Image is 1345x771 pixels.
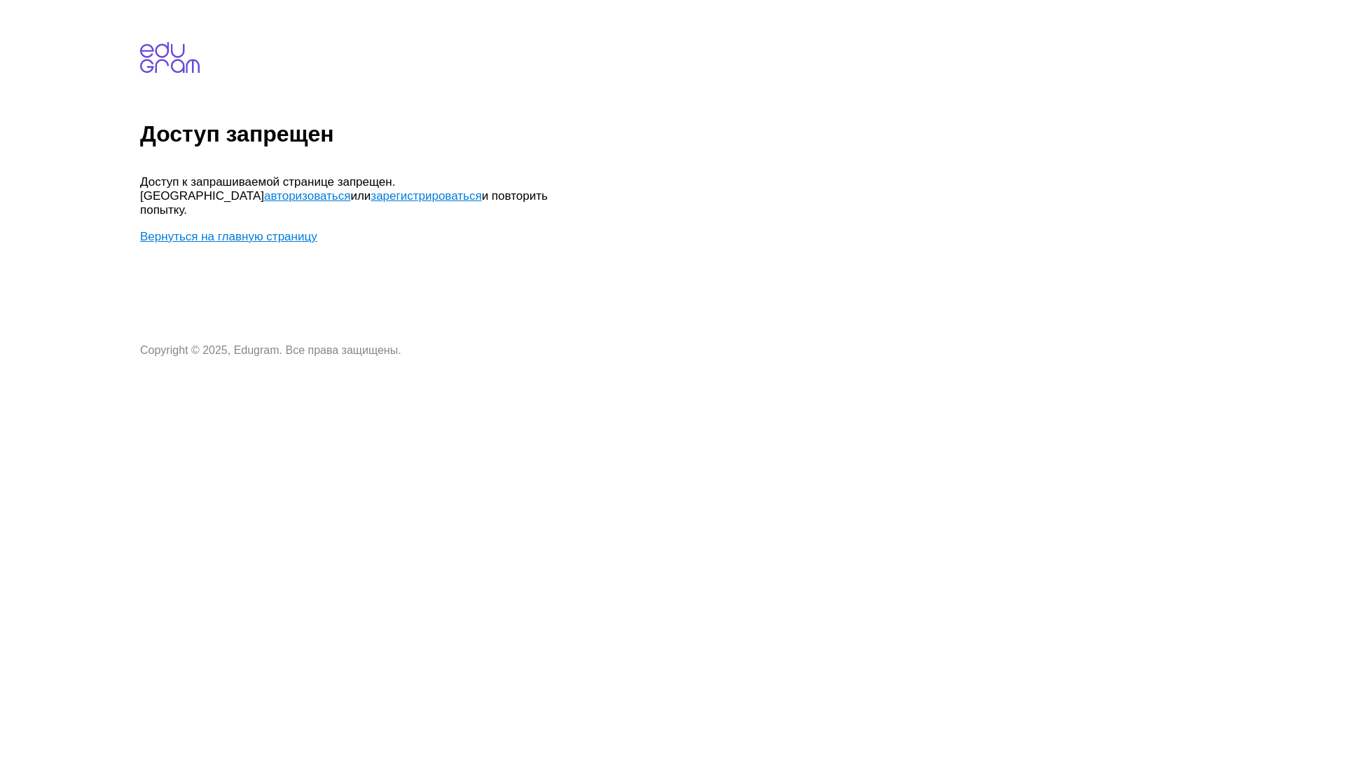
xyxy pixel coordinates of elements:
[140,175,560,217] p: Доступ к запрашиваемой странице запрещен. [GEOGRAPHIC_DATA] или и повторить попытку.
[371,189,481,203] a: зарегистрироваться
[140,230,317,243] a: Вернуться на главную страницу
[140,42,200,73] img: edugram.com
[140,121,1339,147] h1: Доступ запрещен
[140,344,560,357] p: Copyright © 2025, Edugram. Все права защищены.
[264,189,350,203] a: авторизоваться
